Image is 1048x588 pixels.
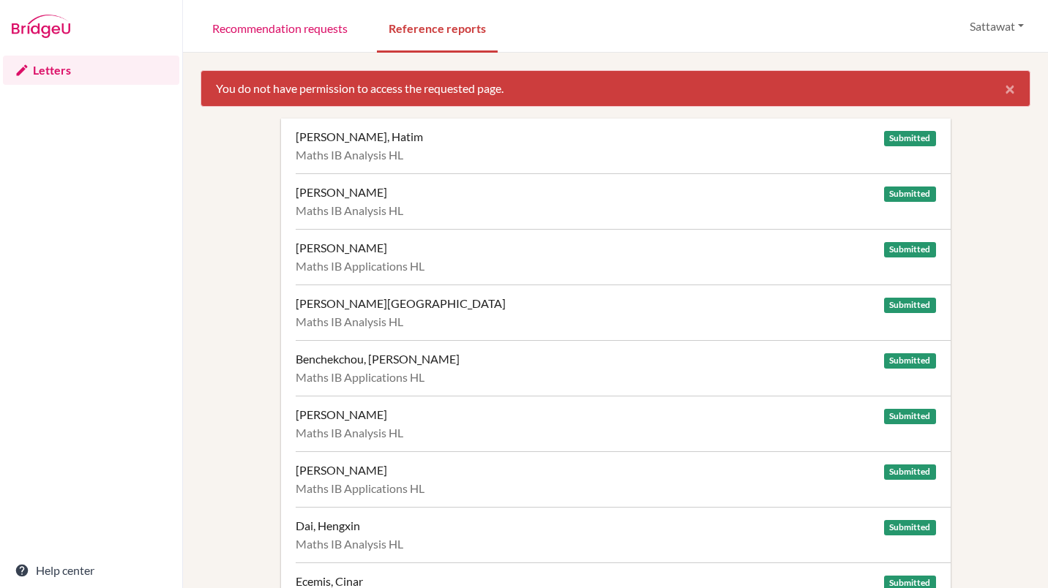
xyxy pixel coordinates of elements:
[296,259,936,274] div: Maths IB Applications HL
[296,396,951,451] a: [PERSON_NAME] Submitted Maths IB Analysis HL
[296,537,936,551] div: Maths IB Analysis HL
[296,129,423,144] div: [PERSON_NAME], Hatim
[884,409,935,424] span: Submitted
[296,241,387,255] div: [PERSON_NAME]
[884,464,935,480] span: Submitted
[296,370,936,385] div: Maths IB Applications HL
[296,314,936,329] div: Maths IB Analysis HL
[201,2,359,53] a: Recommendation requests
[296,296,506,311] div: [PERSON_NAME][GEOGRAPHIC_DATA]
[884,353,935,369] span: Submitted
[377,2,498,53] a: Reference reports
[990,71,1030,106] button: Close
[884,242,935,257] span: Submitted
[296,407,387,422] div: [PERSON_NAME]
[296,463,387,478] div: [PERSON_NAME]
[296,229,951,284] a: [PERSON_NAME] Submitted Maths IB Applications HL
[884,186,935,202] span: Submitted
[296,340,951,396] a: Benchekchou, [PERSON_NAME] Submitted Maths IB Applications HL
[296,451,951,507] a: [PERSON_NAME] Submitted Maths IB Applications HL
[296,284,951,340] a: [PERSON_NAME][GEOGRAPHIC_DATA] Submitted Maths IB Analysis HL
[296,173,951,229] a: [PERSON_NAME] Submitted Maths IB Analysis HL
[296,519,360,533] div: Dai, Hengxin
[201,70,1030,107] div: You do not have permission to access the requested page.
[884,298,935,313] span: Submitted
[296,481,936,496] div: Maths IB Applications HL
[296,426,936,440] div: Maths IB Analysis HL
[884,520,935,535] span: Submitted
[296,352,460,366] div: Benchekchou, [PERSON_NAME]
[296,118,951,173] a: [PERSON_NAME], Hatim Submitted Maths IB Analysis HL
[963,12,1030,40] button: Sattawat
[296,185,387,200] div: [PERSON_NAME]
[3,56,179,85] a: Letters
[296,203,936,218] div: Maths IB Analysis HL
[12,15,70,38] img: Bridge-U
[296,507,951,562] a: Dai, Hengxin Submitted Maths IB Analysis HL
[1005,78,1015,99] span: ×
[296,148,936,162] div: Maths IB Analysis HL
[3,556,179,585] a: Help center
[884,131,935,146] span: Submitted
